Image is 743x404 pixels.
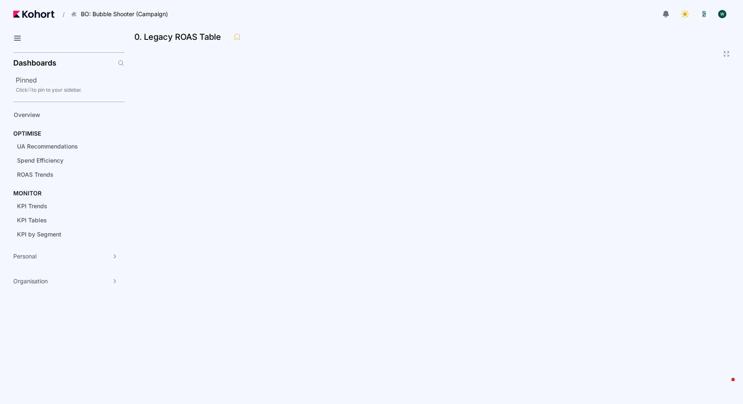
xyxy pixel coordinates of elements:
[715,376,735,396] iframe: Intercom live chat
[13,277,48,285] span: Organisation
[17,143,78,150] span: UA Recommendations
[13,252,36,260] span: Personal
[13,189,41,197] h4: MONITOR
[17,231,61,238] span: KPI by Segment
[17,217,47,224] span: KPI Tables
[66,7,177,21] button: BO: Bubble Shooter (Campaign)
[17,157,63,164] span: Spend Efficiency
[11,109,110,121] a: Overview
[14,168,110,181] a: ROAS Trends
[17,171,53,178] span: ROAS Trends
[14,111,40,118] span: Overview
[13,59,56,67] h2: Dashboards
[13,10,54,18] img: Kohort logo
[13,129,41,138] h4: OPTIMISE
[81,10,168,18] span: BO: Bubble Shooter (Campaign)
[14,200,110,212] a: KPI Trends
[56,10,65,19] span: /
[16,75,124,85] h2: Pinned
[14,228,110,241] a: KPI by Segment
[723,51,730,57] button: Fullscreen
[16,87,124,93] div: Click to pin to your sidebar.
[14,214,110,226] a: KPI Tables
[14,154,110,167] a: Spend Efficiency
[700,10,708,18] img: logo_logo_images_1_20240607072359498299_20240828135028712857.jpeg
[134,33,226,41] h3: 0. Legacy ROAS Table
[17,202,47,209] span: KPI Trends
[14,140,110,153] a: UA Recommendations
